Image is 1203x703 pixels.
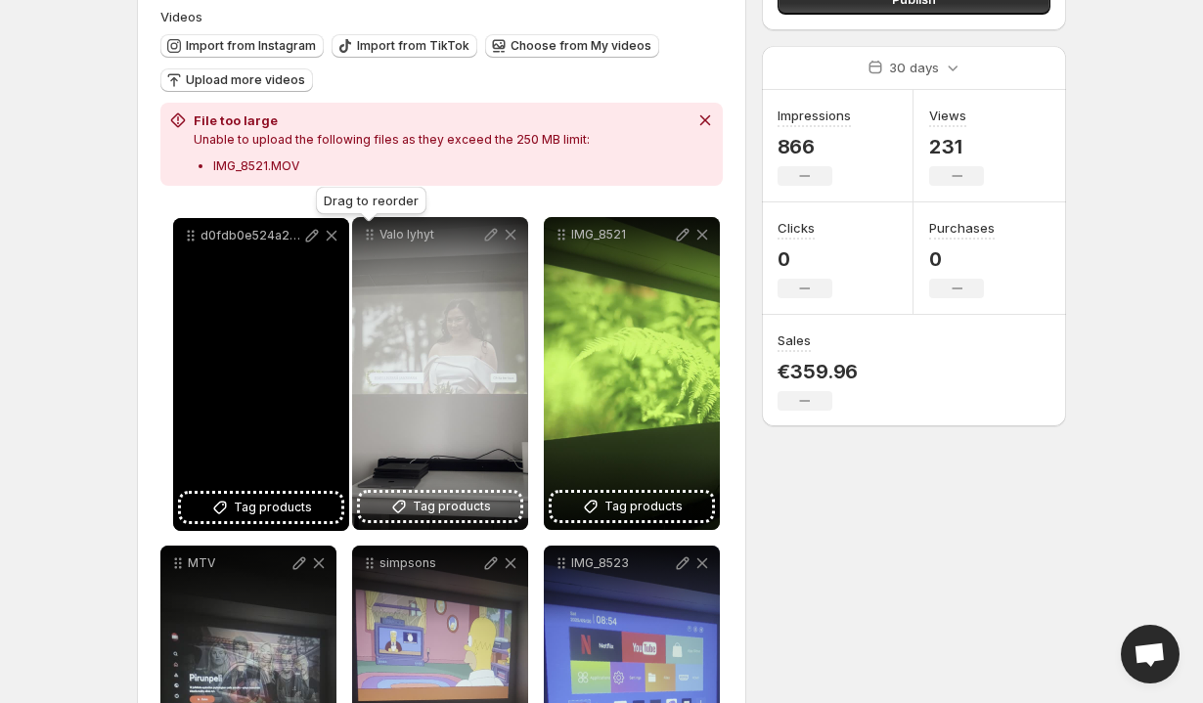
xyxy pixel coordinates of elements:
p: 866 [778,135,851,158]
button: Upload more videos [160,68,313,92]
div: IMG_8521Tag products [544,217,720,530]
span: Choose from My videos [511,38,651,54]
p: Valo lyhyt [379,227,481,242]
span: Videos [160,9,202,24]
span: Tag products [604,497,683,516]
p: 231 [929,135,984,158]
h3: Clicks [778,218,815,238]
span: Import from Instagram [186,38,316,54]
p: 0 [929,247,995,271]
p: 0 [778,247,832,271]
button: Tag products [360,493,520,520]
p: d0fdb0e524a24d0797f6f972630ce57d [200,228,302,243]
span: Tag products [413,497,491,516]
div: d0fdb0e524a24d0797f6f972630ce57dTag products [173,218,349,531]
button: Tag products [181,494,341,521]
p: €359.96 [778,360,859,383]
h3: Views [929,106,966,125]
span: Import from TikTok [357,38,469,54]
div: Open chat [1121,625,1180,683]
p: IMG_8521.MOV [213,158,590,174]
h3: Sales [778,330,811,350]
p: IMG_8521 [571,227,673,242]
span: Tag products [234,498,312,517]
h3: Purchases [929,218,995,238]
button: Import from TikTok [332,34,477,58]
button: Dismiss notification [691,107,719,134]
h2: File too large [194,110,590,130]
p: MTV [188,555,290,571]
p: 30 days [889,58,939,77]
span: Upload more videos [186,72,305,88]
button: Choose from My videos [485,34,659,58]
p: IMG_8523 [571,555,673,571]
div: Valo lyhytTag products [352,217,528,530]
h3: Impressions [778,106,851,125]
p: simpsons [379,555,481,571]
button: Import from Instagram [160,34,324,58]
button: Tag products [552,493,712,520]
p: Unable to upload the following files as they exceed the 250 MB limit: [194,132,590,148]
